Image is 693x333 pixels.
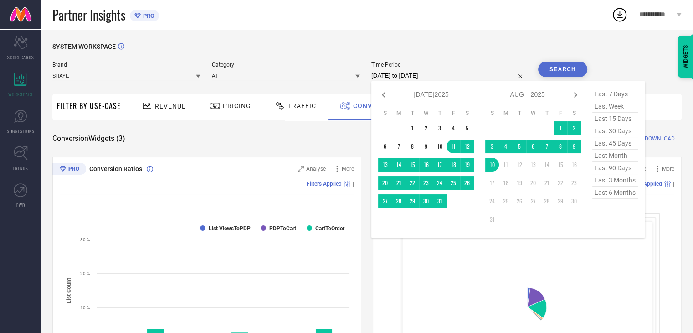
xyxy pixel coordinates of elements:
td: Mon Jul 28 2025 [392,194,406,208]
td: Sat Jul 26 2025 [460,176,474,190]
td: Thu Aug 07 2025 [540,140,554,153]
span: | [353,181,354,187]
td: Sun Aug 31 2025 [485,213,499,226]
th: Monday [392,109,406,117]
span: Traffic [288,102,316,109]
td: Fri Aug 15 2025 [554,158,567,172]
text: PDPToCart [269,225,296,232]
span: SUGGESTIONS [7,128,35,135]
span: Conversion [353,102,397,109]
input: Select time period [371,70,527,81]
span: Time Period [371,62,527,68]
td: Mon Aug 25 2025 [499,194,513,208]
th: Wednesday [526,109,540,117]
td: Tue Aug 05 2025 [513,140,526,153]
td: Wed Jul 16 2025 [419,158,433,172]
td: Sun Jul 27 2025 [378,194,392,208]
td: Wed Jul 09 2025 [419,140,433,153]
td: Wed Aug 06 2025 [526,140,540,153]
tspan: List Count [66,277,72,303]
svg: Zoom [298,166,304,172]
td: Tue Aug 26 2025 [513,194,526,208]
td: Sat Aug 02 2025 [567,121,581,135]
td: Mon Jul 14 2025 [392,158,406,172]
td: Thu Jul 17 2025 [433,158,447,172]
td: Sun Jul 06 2025 [378,140,392,153]
span: last 7 days [592,88,638,100]
span: Filters Applied [307,181,342,187]
td: Thu Jul 03 2025 [433,121,447,135]
text: 10 % [80,305,90,310]
span: Partner Insights [52,5,125,24]
button: Search [538,62,587,77]
td: Fri Jul 04 2025 [447,121,460,135]
th: Thursday [433,109,447,117]
span: FWD [16,202,25,208]
td: Fri Jul 18 2025 [447,158,460,172]
td: Sun Aug 10 2025 [485,158,499,172]
td: Wed Aug 20 2025 [526,176,540,190]
span: Analyse [306,166,326,172]
span: last 3 months [592,174,638,187]
th: Saturday [567,109,581,117]
span: Conversion Widgets ( 3 ) [52,134,125,143]
th: Sunday [378,109,392,117]
td: Fri Jul 11 2025 [447,140,460,153]
th: Thursday [540,109,554,117]
td: Sat Aug 23 2025 [567,176,581,190]
th: Monday [499,109,513,117]
td: Fri Aug 08 2025 [554,140,567,153]
td: Tue Jul 01 2025 [406,121,419,135]
span: Revenue [155,103,186,110]
td: Thu Aug 14 2025 [540,158,554,172]
td: Wed Aug 13 2025 [526,158,540,172]
span: Conversion Ratios [89,165,142,172]
td: Sat Jul 12 2025 [460,140,474,153]
td: Sat Jul 19 2025 [460,158,474,172]
td: Fri Jul 25 2025 [447,176,460,190]
td: Tue Aug 12 2025 [513,158,526,172]
th: Sunday [485,109,499,117]
td: Wed Aug 27 2025 [526,194,540,208]
td: Tue Jul 29 2025 [406,194,419,208]
span: Pricing [223,102,251,109]
td: Sat Jul 05 2025 [460,121,474,135]
text: 20 % [80,271,90,276]
td: Tue Aug 19 2025 [513,176,526,190]
span: More [342,166,354,172]
th: Saturday [460,109,474,117]
td: Sat Aug 09 2025 [567,140,581,153]
span: More [662,166,674,172]
td: Thu Jul 24 2025 [433,176,447,190]
span: Category [212,62,360,68]
td: Thu Aug 21 2025 [540,176,554,190]
span: TRENDS [13,165,28,172]
td: Mon Aug 04 2025 [499,140,513,153]
span: last 6 months [592,187,638,199]
td: Mon Aug 11 2025 [499,158,513,172]
td: Mon Jul 07 2025 [392,140,406,153]
td: Sat Aug 16 2025 [567,158,581,172]
td: Sun Jul 13 2025 [378,158,392,172]
td: Sun Aug 03 2025 [485,140,499,153]
th: Tuesday [513,109,526,117]
span: Filter By Use-Case [57,100,121,111]
td: Thu Aug 28 2025 [540,194,554,208]
th: Tuesday [406,109,419,117]
td: Sat Aug 30 2025 [567,194,581,208]
text: CartToOrder [315,225,345,232]
td: Fri Aug 01 2025 [554,121,567,135]
span: last 45 days [592,137,638,150]
div: Next month [570,89,581,100]
div: Premium [52,163,86,177]
td: Wed Jul 23 2025 [419,176,433,190]
td: Mon Aug 18 2025 [499,176,513,190]
span: | [673,181,674,187]
td: Sun Jul 20 2025 [378,176,392,190]
td: Sun Aug 17 2025 [485,176,499,190]
td: Mon Jul 21 2025 [392,176,406,190]
td: Tue Jul 22 2025 [406,176,419,190]
span: SYSTEM WORKSPACE [52,43,116,50]
span: Brand [52,62,200,68]
div: Previous month [378,89,389,100]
